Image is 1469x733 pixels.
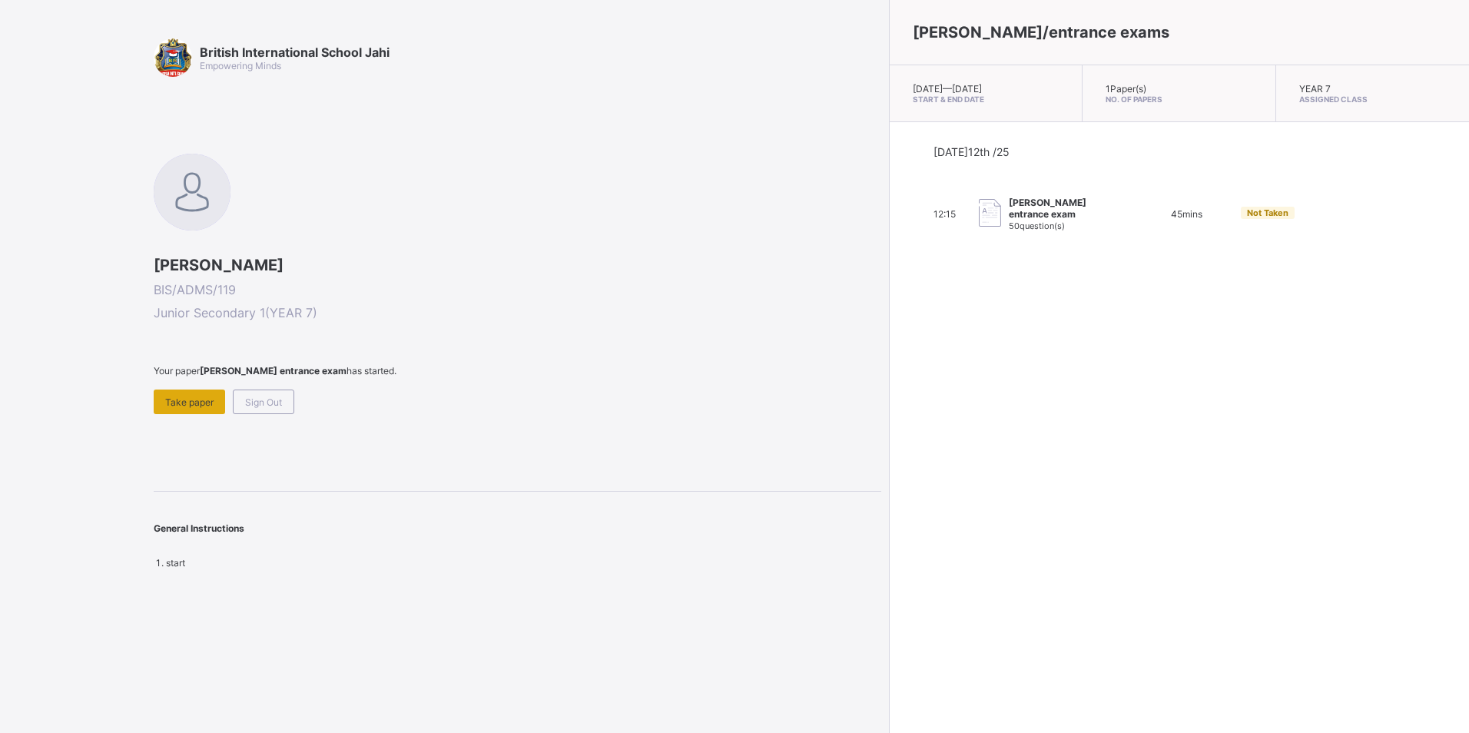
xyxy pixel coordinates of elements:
span: Not Taken [1247,207,1288,218]
span: British International School Jahi [200,45,390,60]
span: 45 mins [1171,208,1202,220]
span: [PERSON_NAME] [154,256,881,274]
span: [DATE] 12th /25 [933,145,1010,158]
span: 1 Paper(s) [1106,83,1146,95]
span: [PERSON_NAME]/entrance exams [913,23,1169,41]
span: 50 question(s) [1009,221,1065,231]
span: Start & End Date [913,95,1059,104]
span: [DATE] — [DATE] [913,83,982,95]
b: [PERSON_NAME] entrance exam [200,365,347,376]
span: Your paper has started. [154,365,881,376]
span: start [166,557,185,569]
span: Sign Out [245,396,282,408]
span: [PERSON_NAME] entrance exam [1009,197,1125,220]
span: General Instructions [154,522,244,534]
span: Empowering Minds [200,60,281,71]
span: YEAR 7 [1299,83,1331,95]
img: take_paper.cd97e1aca70de81545fe8e300f84619e.svg [979,199,1001,227]
span: Take paper [165,396,214,408]
span: BIS/ADMS/119 [154,282,881,297]
span: No. of Papers [1106,95,1252,104]
span: 12:15 [933,208,956,220]
span: Junior Secondary 1 ( YEAR 7 ) [154,305,881,320]
span: Assigned Class [1299,95,1446,104]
